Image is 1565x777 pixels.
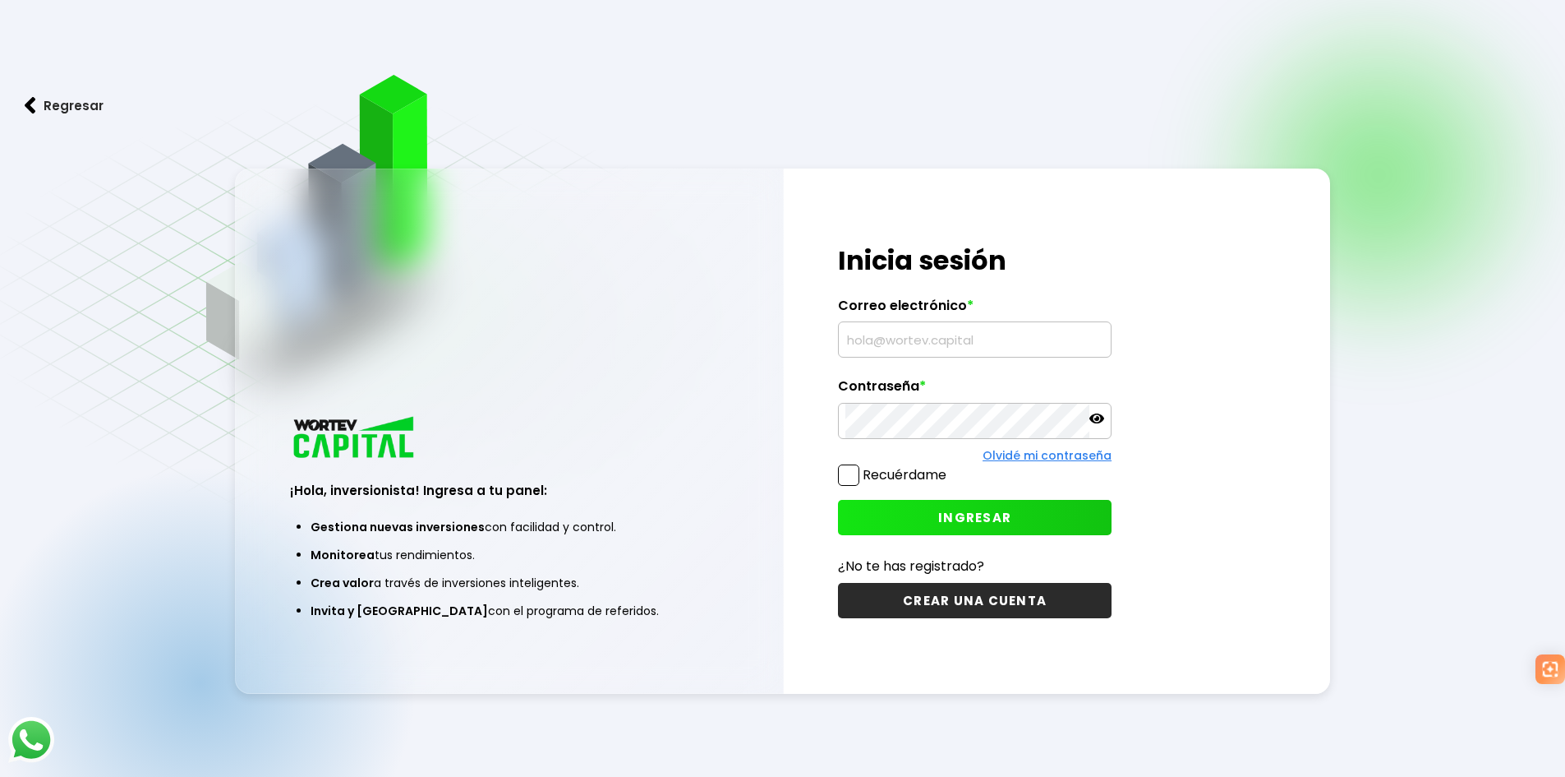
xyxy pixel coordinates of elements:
[938,509,1011,526] span: INGRESAR
[25,97,36,114] img: flecha izquierda
[838,556,1112,576] p: ¿No te has registrado?
[290,481,728,500] h3: ¡Hola, inversionista! Ingresa a tu panel:
[311,513,707,541] li: con facilidad y control.
[311,575,374,591] span: Crea valor
[838,378,1112,403] label: Contraseña
[838,241,1112,280] h1: Inicia sesión
[311,603,488,619] span: Invita y [GEOGRAPHIC_DATA]
[311,541,707,569] li: tus rendimientos.
[845,322,1104,357] input: hola@wortev.capital
[290,414,420,463] img: logo_wortev_capital
[863,465,946,484] label: Recuérdame
[311,597,707,625] li: con el programa de referidos.
[838,583,1112,618] button: CREAR UNA CUENTA
[983,447,1112,464] a: Olvidé mi contraseña
[311,547,375,563] span: Monitorea
[311,519,485,535] span: Gestiona nuevas inversiones
[838,298,1112,322] label: Correo electrónico
[838,556,1112,618] a: ¿No te has registrado?CREAR UNA CUENTA
[311,569,707,597] li: a través de inversiones inteligentes.
[8,717,54,763] img: logos_whatsapp-icon.242b2217.svg
[838,500,1112,535] button: INGRESAR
